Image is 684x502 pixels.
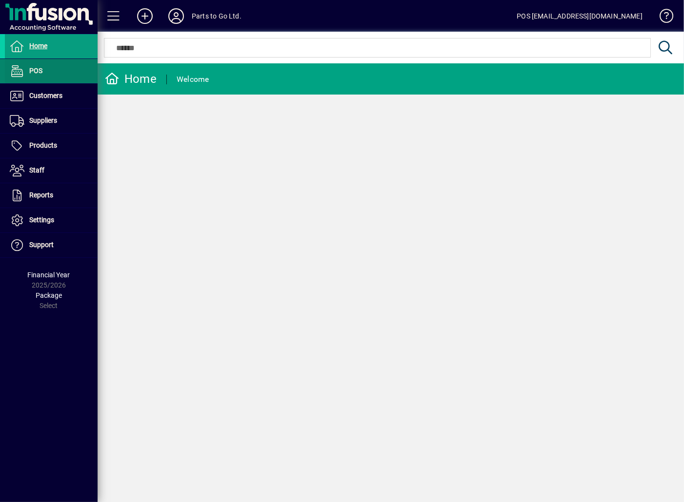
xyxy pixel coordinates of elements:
span: Customers [29,92,62,99]
a: Settings [5,208,98,232]
a: POS [5,59,98,83]
div: POS [EMAIL_ADDRESS][DOMAIN_NAME] [517,8,643,24]
span: POS [29,67,42,75]
span: Reports [29,191,53,199]
a: Reports [5,183,98,208]
span: Financial Year [28,271,70,279]
span: Support [29,241,54,249]
span: Suppliers [29,116,57,124]
a: Knowledge Base [652,2,672,34]
button: Add [129,7,161,25]
div: Welcome [177,72,209,87]
div: Home [105,71,157,87]
span: Package [36,291,62,299]
a: Staff [5,158,98,183]
a: Suppliers [5,109,98,133]
span: Products [29,141,57,149]
a: Customers [5,84,98,108]
div: Parts to Go Ltd. [192,8,241,24]
span: Home [29,42,47,50]
a: Support [5,233,98,257]
button: Profile [161,7,192,25]
span: Staff [29,166,44,174]
a: Products [5,134,98,158]
span: Settings [29,216,54,224]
